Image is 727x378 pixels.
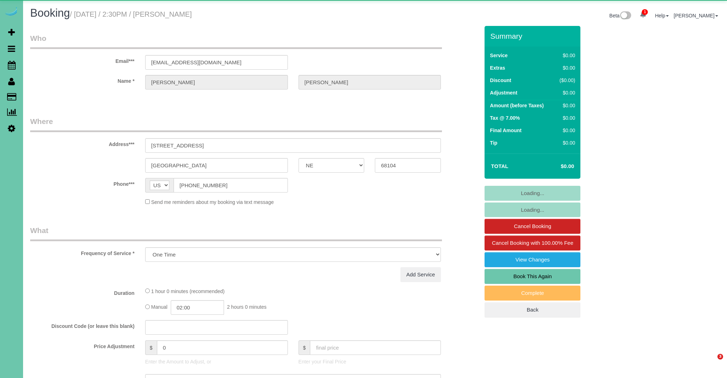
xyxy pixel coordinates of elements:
input: final price [310,340,441,355]
div: $0.00 [556,89,575,96]
a: [PERSON_NAME] [674,13,718,18]
div: ($0.00) [556,77,575,84]
div: $0.00 [556,114,575,121]
small: / [DATE] / 2:30PM / [PERSON_NAME] [70,10,192,18]
span: Booking [30,7,70,19]
label: Tax @ 7.00% [490,114,520,121]
span: Cancel Booking with 100.00% Fee [492,240,573,246]
label: Adjustment [490,89,517,96]
legend: What [30,225,442,241]
label: Service [490,52,508,59]
a: Back [485,302,580,317]
legend: Who [30,33,442,49]
label: Amount (before Taxes) [490,102,543,109]
img: Automaid Logo [4,7,18,17]
label: Extras [490,64,505,71]
h4: $0.00 [540,163,574,169]
iframe: Intercom live chat [703,354,720,371]
label: Duration [25,287,140,297]
label: Discount Code (or leave this blank) [25,320,140,330]
div: $0.00 [556,64,575,71]
a: Beta [610,13,632,18]
div: $0.00 [556,139,575,146]
a: 1 [636,7,650,23]
legend: Where [30,116,442,132]
a: Book This Again [485,269,580,284]
a: Add Service [400,267,441,282]
label: Final Amount [490,127,521,134]
img: New interface [619,11,631,21]
strong: Total [491,163,508,169]
span: $ [145,340,157,355]
label: Price Adjustment [25,340,140,350]
span: Manual [151,304,168,310]
span: 1 hour 0 minutes (recommended) [151,288,225,294]
div: $0.00 [556,52,575,59]
label: Frequency of Service * [25,247,140,257]
label: Discount [490,77,511,84]
a: Cancel Booking with 100.00% Fee [485,236,580,250]
div: $0.00 [556,102,575,109]
a: View Changes [485,252,580,267]
span: 1 [642,9,648,15]
p: Enter your Final Price [299,358,441,365]
p: Enter the Amount to Adjust, or [145,358,288,365]
label: Tip [490,139,497,146]
div: $0.00 [556,127,575,134]
span: Send me reminders about my booking via text message [151,199,274,205]
a: Cancel Booking [485,219,580,234]
span: 3 [717,354,723,360]
span: $ [299,340,310,355]
label: Name * [25,75,140,85]
a: Help [655,13,669,18]
span: 2 hours 0 minutes [227,304,266,310]
h3: Summary [490,32,577,40]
